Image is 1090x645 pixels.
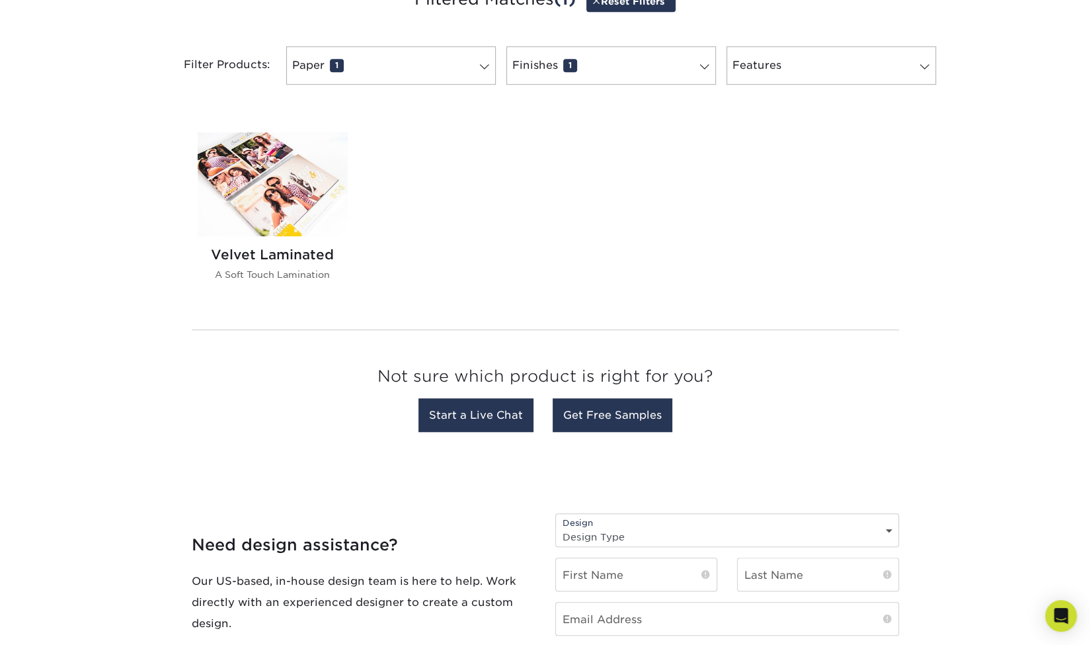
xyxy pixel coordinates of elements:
img: Velvet Laminated Invitations and Announcements [198,132,348,236]
a: Start a Live Chat [418,398,533,432]
a: Velvet Laminated Invitations and Announcements Velvet Laminated A Soft Touch Lamination [198,132,348,303]
a: Paper1 [286,46,496,85]
span: 1 [330,59,344,72]
h4: Need design assistance? [192,535,535,554]
a: Finishes1 [506,46,716,85]
div: Open Intercom Messenger [1045,600,1077,632]
a: Get Free Samples [553,398,672,432]
a: Features [726,46,936,85]
p: A Soft Touch Lamination [198,268,348,281]
h2: Velvet Laminated [198,247,348,263]
div: Filter Products: [149,46,281,85]
span: 1 [563,59,577,72]
p: Our US-based, in-house design team is here to help. Work directly with an experienced designer to... [192,570,535,634]
h3: Not sure which product is right for you? [192,357,899,402]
